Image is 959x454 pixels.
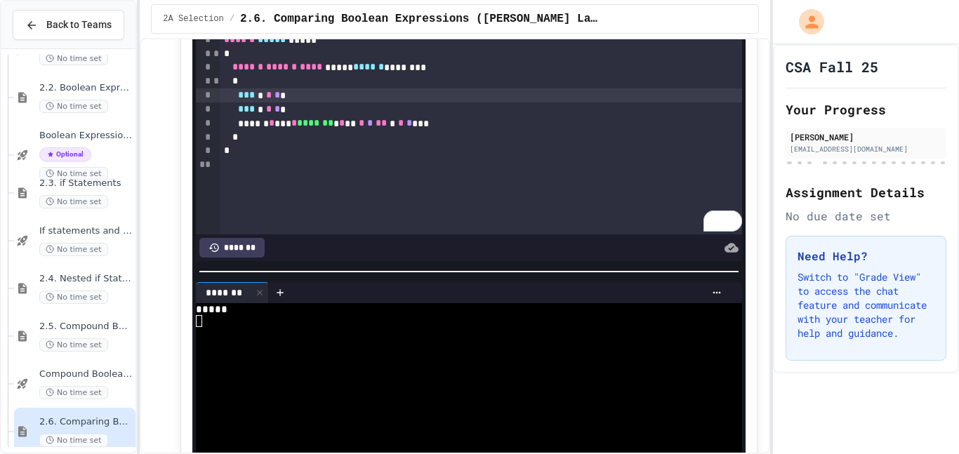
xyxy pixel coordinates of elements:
[240,11,600,27] span: 2.6. Comparing Boolean Expressions (De Morgan’s Laws)
[790,131,942,143] div: [PERSON_NAME]
[39,368,133,380] span: Compound Boolean Quiz
[39,147,91,161] span: Optional
[39,321,133,333] span: 2.5. Compound Boolean Expressions
[798,270,934,340] p: Switch to "Grade View" to access the chat feature and communicate with your teacher for help and ...
[39,243,108,256] span: No time set
[786,100,946,119] h2: Your Progress
[39,167,108,180] span: No time set
[790,144,942,154] div: [EMAIL_ADDRESS][DOMAIN_NAME]
[39,386,108,399] span: No time set
[786,182,946,202] h2: Assignment Details
[39,52,108,65] span: No time set
[230,13,234,25] span: /
[39,225,133,237] span: If statements and Control Flow - Quiz
[13,10,124,40] button: Back to Teams
[798,248,934,265] h3: Need Help?
[39,273,133,285] span: 2.4. Nested if Statements
[220,30,742,234] div: To enrich screen reader interactions, please activate Accessibility in Grammarly extension settings
[39,434,108,447] span: No time set
[784,6,828,38] div: My Account
[39,416,133,428] span: 2.6. Comparing Boolean Expressions ([PERSON_NAME] Laws)
[39,291,108,304] span: No time set
[39,338,108,352] span: No time set
[39,82,133,94] span: 2.2. Boolean Expressions
[786,208,946,225] div: No due date set
[786,57,878,76] h1: CSA Fall 25
[46,18,112,32] span: Back to Teams
[39,195,108,208] span: No time set
[39,100,108,113] span: No time set
[39,130,133,142] span: Boolean Expressions - Quiz
[39,178,133,189] span: 2.3. if Statements
[163,13,223,25] span: 2A Selection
